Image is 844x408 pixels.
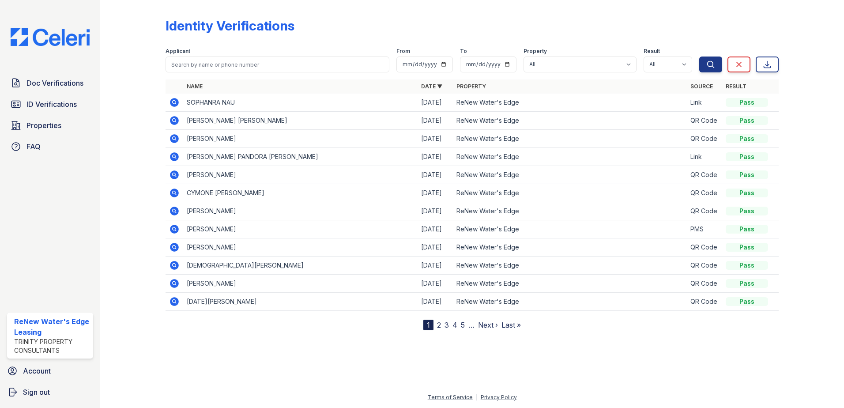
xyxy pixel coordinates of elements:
a: 2 [437,321,441,329]
a: Next › [478,321,498,329]
td: [DATE] [418,184,453,202]
td: ReNew Water's Edge [453,112,687,130]
span: ID Verifications [26,99,77,110]
div: Pass [726,297,768,306]
div: Pass [726,225,768,234]
span: … [468,320,475,330]
td: [DATE] [418,112,453,130]
a: Doc Verifications [7,74,93,92]
span: FAQ [26,141,41,152]
a: 5 [461,321,465,329]
td: ReNew Water's Edge [453,257,687,275]
td: [DATE] [418,238,453,257]
input: Search by name or phone number [166,57,389,72]
td: QR Code [687,184,722,202]
a: 3 [445,321,449,329]
td: QR Code [687,275,722,293]
td: ReNew Water's Edge [453,94,687,112]
td: ReNew Water's Edge [453,220,687,238]
td: PMS [687,220,722,238]
td: [PERSON_NAME] [PERSON_NAME] [183,112,418,130]
div: Pass [726,207,768,215]
div: Pass [726,279,768,288]
div: Identity Verifications [166,18,294,34]
a: FAQ [7,138,93,155]
div: Pass [726,116,768,125]
a: Property [456,83,486,90]
span: Doc Verifications [26,78,83,88]
label: From [396,48,410,55]
td: QR Code [687,130,722,148]
td: [DATE] [418,94,453,112]
td: [DEMOGRAPHIC_DATA][PERSON_NAME] [183,257,418,275]
div: Trinity Property Consultants [14,337,90,355]
div: 1 [423,320,433,330]
td: [DATE] [418,148,453,166]
a: ID Verifications [7,95,93,113]
label: Result [644,48,660,55]
td: [DATE] [418,257,453,275]
a: Properties [7,117,93,134]
a: 4 [452,321,457,329]
td: [DATE] [418,220,453,238]
img: CE_Logo_Blue-a8612792a0a2168367f1c8372b55b34899dd931a85d93a1a3d3e32e68fde9ad4.png [4,28,97,46]
td: ReNew Water's Edge [453,238,687,257]
td: QR Code [687,293,722,311]
div: Pass [726,98,768,107]
div: Pass [726,189,768,197]
td: [DATE][PERSON_NAME] [183,293,418,311]
td: [DATE] [418,130,453,148]
td: [DATE] [418,293,453,311]
td: QR Code [687,202,722,220]
td: SOPHANRA NAU [183,94,418,112]
td: QR Code [687,166,722,184]
td: ReNew Water's Edge [453,148,687,166]
a: Sign out [4,383,97,401]
td: ReNew Water's Edge [453,184,687,202]
a: Privacy Policy [481,394,517,400]
div: Pass [726,152,768,161]
a: Source [690,83,713,90]
a: Account [4,362,97,380]
td: ReNew Water's Edge [453,130,687,148]
td: ReNew Water's Edge [453,202,687,220]
a: Terms of Service [428,394,473,400]
td: [PERSON_NAME] [183,166,418,184]
label: Property [524,48,547,55]
td: ReNew Water's Edge [453,166,687,184]
td: [PERSON_NAME] [183,220,418,238]
td: Link [687,148,722,166]
div: ReNew Water's Edge Leasing [14,316,90,337]
td: CYMONE [PERSON_NAME] [183,184,418,202]
td: QR Code [687,112,722,130]
td: [PERSON_NAME] PANDORA [PERSON_NAME] [183,148,418,166]
span: Account [23,366,51,376]
div: | [476,394,478,400]
a: Last » [501,321,521,329]
td: Link [687,94,722,112]
td: [PERSON_NAME] [183,275,418,293]
td: ReNew Water's Edge [453,275,687,293]
td: QR Code [687,238,722,257]
td: ReNew Water's Edge [453,293,687,311]
div: Pass [726,170,768,179]
a: Name [187,83,203,90]
span: Sign out [23,387,50,397]
div: Pass [726,134,768,143]
td: [DATE] [418,275,453,293]
div: Pass [726,261,768,270]
div: Pass [726,243,768,252]
span: Properties [26,120,61,131]
td: [PERSON_NAME] [183,130,418,148]
td: [DATE] [418,166,453,184]
a: Date ▼ [421,83,442,90]
a: Result [726,83,746,90]
label: To [460,48,467,55]
label: Applicant [166,48,190,55]
td: [PERSON_NAME] [183,238,418,257]
td: [DATE] [418,202,453,220]
td: QR Code [687,257,722,275]
td: [PERSON_NAME] [183,202,418,220]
